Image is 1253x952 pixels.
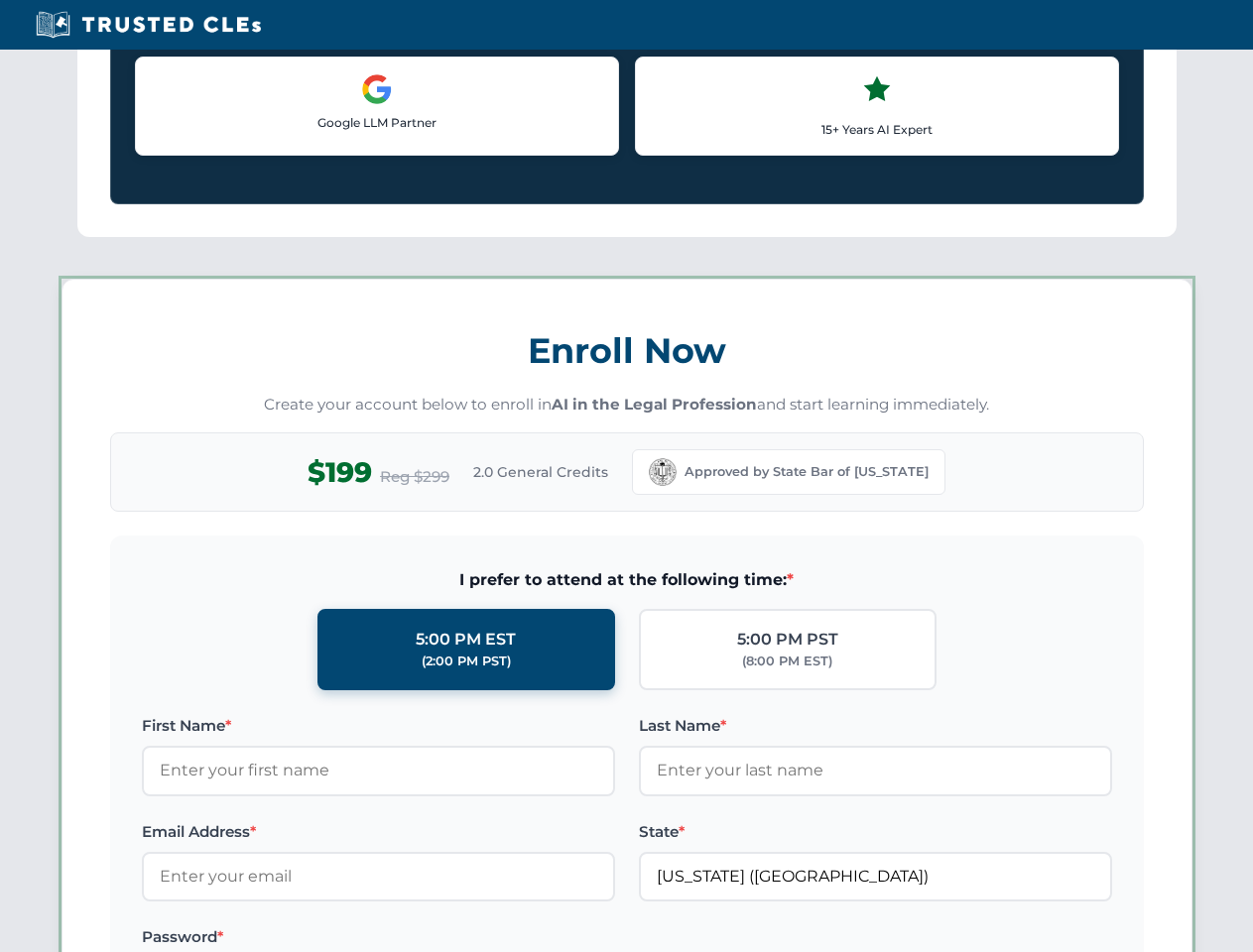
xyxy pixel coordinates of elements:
span: Approved by State Bar of [US_STATE] [685,462,929,482]
span: 2.0 General Credits [473,461,608,483]
label: Email Address [142,820,615,844]
div: (2:00 PM PST) [422,652,511,671]
label: Last Name [639,714,1112,738]
input: Enter your last name [639,746,1112,795]
h3: Enroll Now [110,319,1144,382]
img: Trusted CLEs [30,10,267,40]
p: Google LLM Partner [152,113,602,132]
input: Enter your first name [142,746,615,795]
span: I prefer to attend at the following time: [142,567,1112,593]
div: 5:00 PM PST [737,627,838,653]
div: (8:00 PM EST) [742,652,832,671]
label: First Name [142,714,615,738]
img: California Bar [649,458,677,486]
p: Create your account below to enroll in and start learning immediately. [110,394,1144,416]
strong: AI in the Legal Profession [552,395,757,414]
label: Password [142,925,615,949]
input: California (CA) [639,852,1112,901]
span: $199 [308,450,372,495]
img: Google [361,73,393,105]
span: Reg $299 [380,465,449,489]
label: State [639,820,1112,844]
input: Enter your email [142,852,615,901]
div: 5:00 PM EST [416,627,516,653]
p: 15+ Years AI Expert [652,120,1102,139]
